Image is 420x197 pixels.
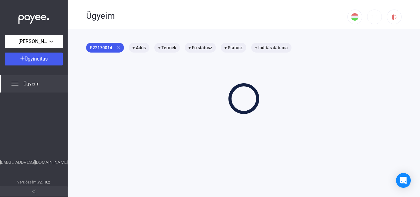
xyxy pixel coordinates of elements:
span: [PERSON_NAME] egyéni vállalkozó [18,38,49,45]
div: Open Intercom Messenger [396,173,411,188]
img: logout-red [391,14,398,20]
button: Ügyindítás [5,53,63,65]
img: HU [351,13,359,21]
mat-chip: + Fő státusz [185,43,216,53]
mat-chip: + Státusz [221,43,246,53]
mat-chip: + Termék [154,43,180,53]
button: TT [367,10,382,24]
mat-chip: P22170014 [86,43,124,53]
button: HU [347,10,362,24]
img: white-payee-white-dot.svg [18,11,49,24]
mat-chip: + Adós [129,43,149,53]
div: Ügyeim [86,11,347,21]
img: list.svg [11,80,18,88]
span: Ügyeim [23,80,40,88]
button: logout-red [387,10,402,24]
mat-chip: + Indítás dátuma [251,43,291,53]
button: [PERSON_NAME] egyéni vállalkozó [5,35,63,48]
mat-icon: close [116,45,121,50]
img: plus-white.svg [20,56,25,61]
div: TT [369,13,380,21]
img: arrow-double-left-grey.svg [32,190,36,193]
strong: v2.10.2 [38,180,50,184]
span: Ügyindítás [25,56,48,62]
